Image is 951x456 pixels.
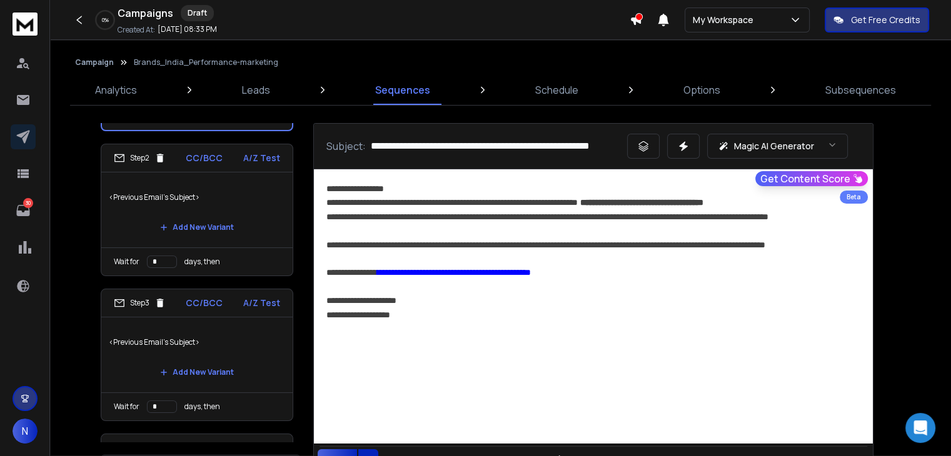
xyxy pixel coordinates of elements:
a: Options [676,75,728,105]
div: Draft [181,5,214,21]
button: Campaign [75,57,114,67]
p: <Previous Email's Subject> [109,325,285,360]
p: Wait for [114,257,139,267]
div: Beta [840,191,868,204]
button: N [13,419,38,444]
p: Subject: [326,139,366,154]
p: Sequences [375,82,430,97]
p: Wait for [114,402,139,412]
p: days, then [184,257,220,267]
h1: Campaigns [118,6,173,21]
p: CC/BCC [186,442,223,454]
p: My Workspace [693,14,758,26]
p: Options [683,82,720,97]
p: Get Free Credits [851,14,920,26]
li: Step2CC/BCCA/Z Test<Previous Email's Subject>Add New VariantWait fordays, then [101,144,293,276]
a: Leads [234,75,278,105]
button: Get Content Score [755,171,868,186]
div: Open Intercom Messenger [905,413,935,443]
button: Add New Variant [150,215,244,240]
a: Analytics [88,75,144,105]
p: [DATE] 08:33 PM [158,24,217,34]
p: Magic AI Generator [734,140,814,152]
div: Step 3 [114,297,166,309]
p: A/Z Test [243,152,280,164]
p: 0 % [102,16,109,24]
p: <Previous Email's Subject> [109,180,285,215]
div: Step 2 [114,152,166,164]
p: 30 [23,198,33,208]
p: CC/BCC [186,152,223,164]
a: 30 [11,198,36,223]
p: A/Z Test [243,297,280,309]
p: Schedule [535,82,578,97]
a: Schedule [528,75,586,105]
p: CC/BCC [186,297,223,309]
p: Analytics [95,82,137,97]
p: A/Z Test [243,442,280,454]
li: Step3CC/BCCA/Z Test<Previous Email's Subject>Add New VariantWait fordays, then [101,289,293,421]
img: logo [13,12,38,36]
p: Brands_India_Performance-marketing [134,57,278,67]
p: days, then [184,402,220,412]
button: Get Free Credits [825,7,929,32]
button: Magic AI Generator [707,134,848,159]
a: Sequences [368,75,438,105]
a: Subsequences [818,75,903,105]
p: Leads [242,82,270,97]
button: Add New Variant [150,360,244,385]
p: Subsequences [825,82,896,97]
p: Created At: [118,25,155,35]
